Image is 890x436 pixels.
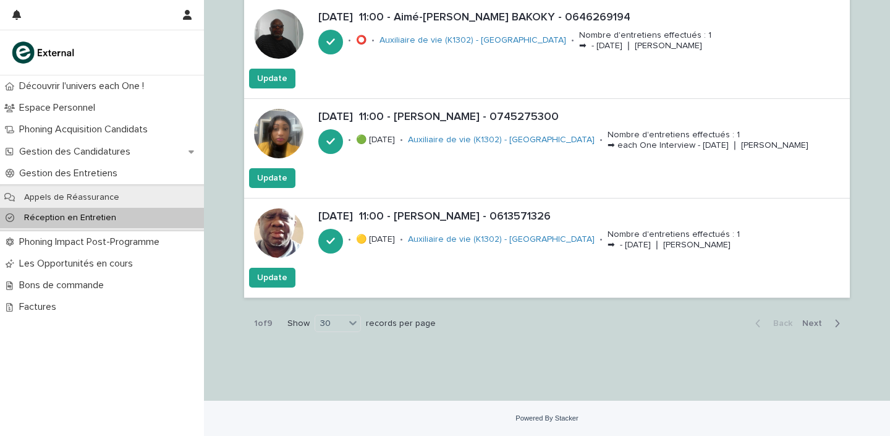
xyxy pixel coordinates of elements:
p: Découvrir l'univers each One ! [14,80,154,92]
p: Appels de Réassurance [14,192,129,203]
p: Nombre d'entretiens effectués : 1 ➡ - [DATE] ❘ [PERSON_NAME] [579,30,711,51]
p: • [600,234,603,245]
span: Update [257,172,287,184]
p: • [371,35,375,46]
p: [DATE] 11:00 - Aimé-[PERSON_NAME] BAKOKY - 0646269194 [318,11,845,25]
p: 1 of 9 [244,309,282,339]
a: Auxiliaire de vie (K1302) - [GEOGRAPHIC_DATA] [379,35,566,46]
p: [DATE] 11:00 - [PERSON_NAME] - 0745275300 [318,111,845,124]
p: • [348,35,351,46]
a: Auxiliaire de vie (K1302) - [GEOGRAPHIC_DATA] [408,234,595,245]
p: Phoning Impact Post-Programme [14,236,169,248]
a: Auxiliaire de vie (K1302) - [GEOGRAPHIC_DATA] [408,135,595,145]
p: • [571,35,574,46]
p: Les Opportunités en cours [14,258,143,270]
span: Back [766,319,792,328]
p: • [348,135,351,145]
button: Back [745,318,797,329]
button: Update [249,168,295,188]
p: Gestion des Candidatures [14,146,140,158]
p: [DATE] 11:00 - [PERSON_NAME] - 0613571326 [318,210,845,224]
p: 🟢 [DATE] [356,135,395,145]
span: Update [257,271,287,284]
button: Next [797,318,850,329]
p: 🟡 [DATE] [356,234,395,245]
p: • [400,135,403,145]
p: Show [287,318,310,329]
p: ⭕ [356,35,367,46]
button: Update [249,69,295,88]
button: Update [249,268,295,288]
a: Powered By Stacker [515,414,578,422]
p: Réception en Entretien [14,213,126,223]
span: Next [802,319,829,328]
p: Nombre d'entretiens effectués : 1 ➡ - [DATE] ❘ [PERSON_NAME] [608,229,740,250]
p: • [400,234,403,245]
p: records per page [366,318,436,329]
p: • [600,135,603,145]
div: 30 [315,317,345,330]
span: Update [257,72,287,85]
p: Factures [14,301,66,313]
p: Gestion des Entretiens [14,168,127,179]
p: Espace Personnel [14,102,105,114]
a: [DATE] 11:00 - [PERSON_NAME] - 0745275300•🟢 [DATE]•Auxiliaire de vie (K1302) - [GEOGRAPHIC_DATA] ... [244,99,850,199]
p: Nombre d'entretiens effectués : 1 ➡ each One Interview - [DATE] ❘ [PERSON_NAME] [608,130,808,151]
a: [DATE] 11:00 - [PERSON_NAME] - 0613571326•🟡 [DATE]•Auxiliaire de vie (K1302) - [GEOGRAPHIC_DATA] ... [244,199,850,298]
p: • [348,234,351,245]
p: Bons de commande [14,280,114,291]
img: bc51vvfgR2QLHU84CWIQ [10,40,78,65]
p: Phoning Acquisition Candidats [14,124,158,135]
